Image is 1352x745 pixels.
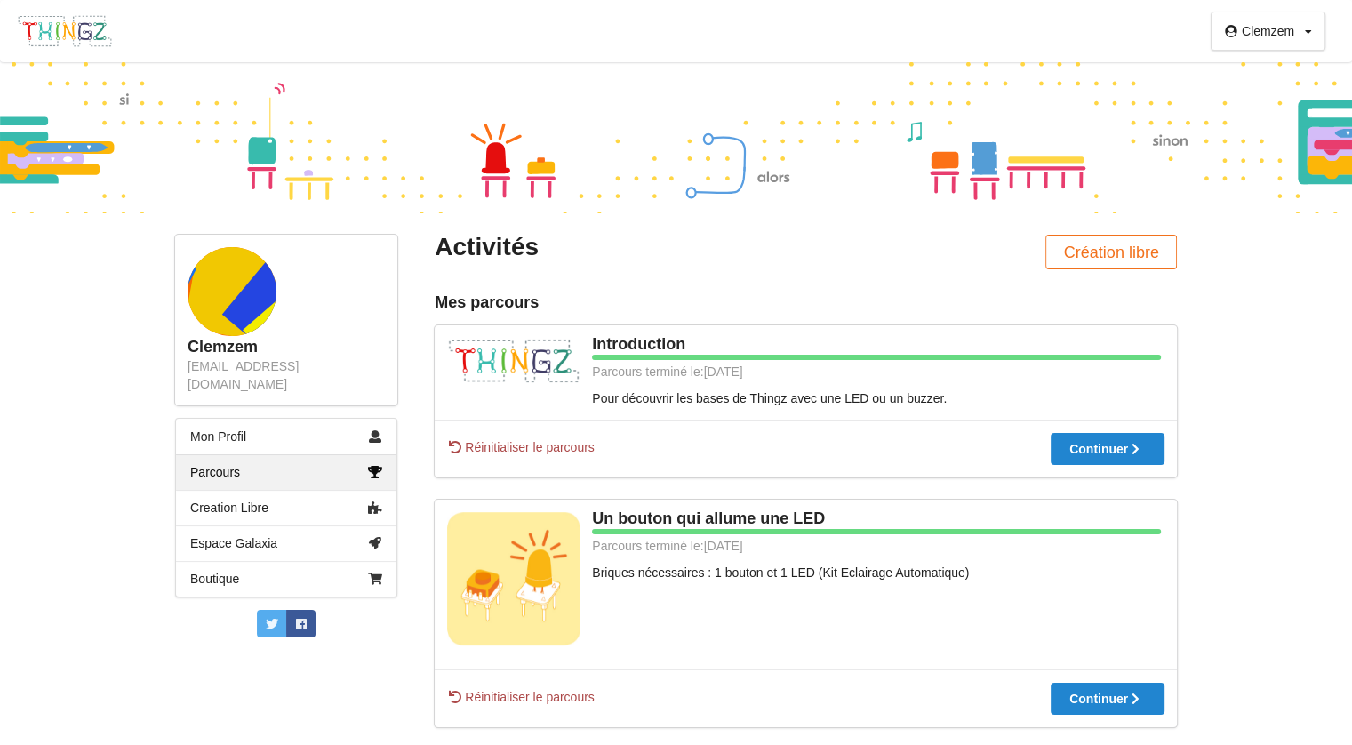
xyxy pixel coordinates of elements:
span: Réinitialiser le parcours [447,438,595,456]
div: Continuer [1069,693,1146,705]
a: Parcours [176,454,396,490]
div: Parcours terminé le: [DATE] [447,363,1161,381]
img: thingz_logo.png [447,338,580,385]
button: Création libre [1045,235,1177,269]
a: Boutique [176,561,396,597]
button: Continuer [1051,433,1164,465]
img: bouton_led.jpg [447,512,580,645]
div: Pour découvrir les bases de Thingz avec une LED ou un buzzer. [447,389,1164,407]
div: Parcours terminé le: [DATE] [447,537,1161,555]
div: [EMAIL_ADDRESS][DOMAIN_NAME] [188,357,385,393]
div: Briques nécessaires : 1 bouton et 1 LED (Kit Eclairage Automatique) [447,564,1164,581]
div: Continuer [1069,443,1146,455]
img: thingz_logo.png [17,14,113,48]
a: Mon Profil [176,419,396,454]
button: Continuer [1051,683,1164,715]
div: Clemzem [188,337,385,357]
div: Activités [435,231,793,263]
div: Mes parcours [435,292,1177,313]
div: Introduction [447,334,1164,355]
div: Clemzem [1242,25,1294,37]
div: Un bouton qui allume une LED [447,509,1164,529]
span: Réinitialiser le parcours [447,688,595,706]
a: Espace Galaxia [176,525,396,561]
a: Creation Libre [176,490,396,525]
